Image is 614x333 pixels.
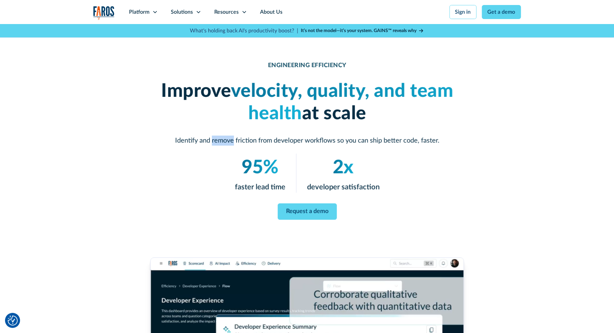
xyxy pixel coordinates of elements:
[307,182,379,193] p: developer satisfaction
[93,6,115,20] img: Logo of the analytics and reporting company Faros.
[450,5,477,19] a: Sign in
[268,62,346,69] div: ENGINEERING EFFICIENCY
[231,82,453,123] em: velocity, quality, and team health
[333,158,354,177] em: 2x
[147,80,468,125] h1: Improve at scale
[482,5,521,19] a: Get a demo
[8,316,18,326] button: Cookie Settings
[215,8,239,16] div: Resources
[129,8,150,16] div: Platform
[93,6,115,20] a: home
[277,203,337,220] a: Request a demo
[301,28,417,33] strong: It’s not the model—it’s your system. GAINS™ reveals why
[190,27,298,35] p: What's holding back AI's productivity boost? |
[301,27,424,34] a: It’s not the model—it’s your system. GAINS™ reveals why
[242,158,278,177] em: 95%
[235,182,285,193] p: faster lead time
[171,8,193,16] div: Solutions
[8,316,18,326] img: Revisit consent button
[147,136,468,146] p: Identify and remove friction from developer workflows so you can ship better code, faster.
